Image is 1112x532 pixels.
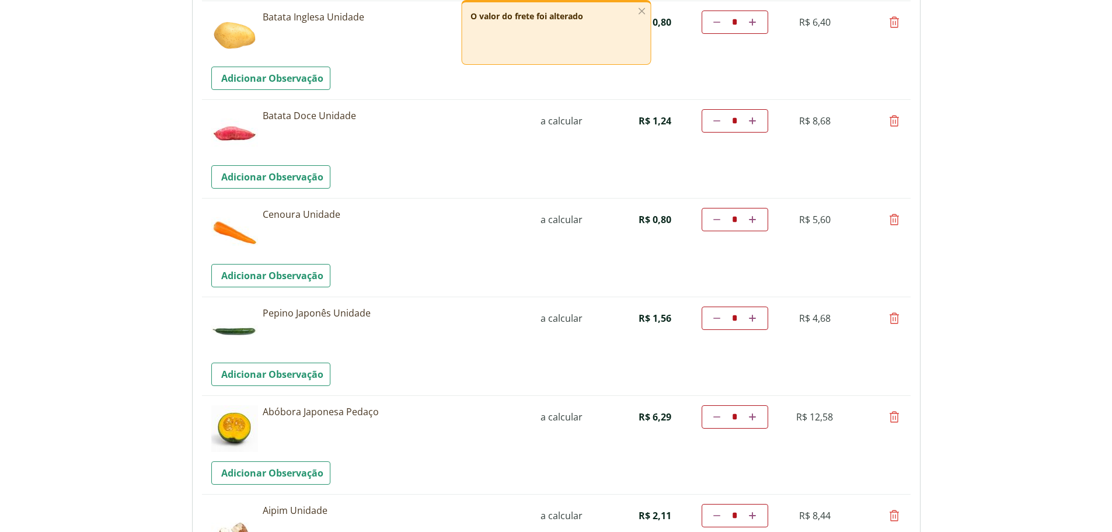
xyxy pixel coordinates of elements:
[263,307,520,319] a: Pepino Japonês Unidade
[541,213,583,226] span: a calcular
[211,307,258,353] img: Pepino Japonês Unidade
[263,109,520,122] a: Batata Doce Unidade
[799,16,831,29] span: R$ 6,40
[211,11,258,57] img: Batata Inglesa Unidade
[263,208,520,221] a: Cenoura Unidade
[211,264,330,287] a: Adicionar Observação
[211,109,258,156] img: Batata Doce Unidade
[639,509,671,522] span: R$ 2,11
[799,312,831,325] span: R$ 4,68
[799,509,831,522] span: R$ 8,44
[211,208,258,255] img: Cenoura Unidade
[541,114,583,127] span: a calcular
[541,411,583,423] span: a calcular
[211,405,258,452] img: Abóbora Japonesa Pedaço
[211,363,330,386] a: Adicionar Observação
[541,312,583,325] span: a calcular
[211,165,330,189] a: Adicionar Observação
[639,114,671,127] span: R$ 1,24
[263,504,520,517] a: Aipim Unidade
[799,213,831,226] span: R$ 5,60
[639,213,671,226] span: R$ 0,80
[796,411,833,423] span: R$ 12,58
[639,16,671,29] span: R$ 0,80
[470,11,583,22] span: O valor do frete foi alterado
[263,11,520,23] a: Batata Inglesa Unidade
[263,405,520,418] a: Abóbora Japonesa Pedaço
[639,411,671,423] span: R$ 6,29
[639,312,671,325] span: R$ 1,56
[541,509,583,522] span: a calcular
[211,461,330,485] a: Adicionar Observação
[211,67,330,90] a: Adicionar Observação
[799,114,831,127] span: R$ 8,68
